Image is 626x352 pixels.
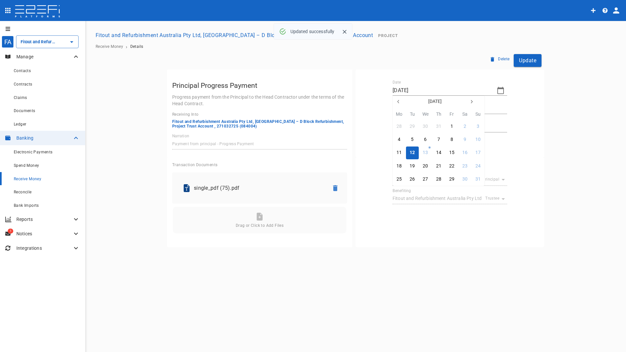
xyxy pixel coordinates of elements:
button: 24 August 2025 [472,160,485,172]
div: 26 [410,176,415,183]
div: Updated successfully [290,26,335,37]
div: 1 [451,123,453,130]
th: Mo [393,111,406,120]
div: 15 [449,149,454,156]
button: 10 August 2025 [472,133,485,146]
div: 2 [464,123,466,130]
div: 11 [396,149,402,156]
button: 28 August 2025 [432,173,445,186]
div: 22 [449,163,454,170]
th: Tu [406,111,419,120]
button: 13 August 2025 [419,147,432,159]
div: 16 [462,149,468,156]
div: 3 [477,123,479,130]
div: 21 [436,163,441,170]
button: 27 August 2025 [419,173,432,186]
button: 1 August 2025 [445,120,458,133]
button: 19 August 2025 [406,160,419,172]
button: 3 August 2025 [472,120,485,133]
button: 22 August 2025 [445,160,458,172]
button: 29 July 2025 [406,120,419,133]
div: 27 [423,176,428,183]
button: 15 August 2025 [445,147,458,159]
div: 30 [423,123,428,130]
th: Th [432,111,445,120]
th: Su [471,111,485,120]
button: 20 August 2025 [419,160,432,172]
button: 9 August 2025 [458,133,471,146]
th: Fr [445,111,458,120]
div: 7 [437,136,440,143]
div: 12 [410,149,415,156]
button: 26 August 2025 [406,173,419,186]
div: 17 [475,149,481,156]
div: 4 [398,136,400,143]
button: 18 August 2025 [393,160,406,172]
div: 28 [436,176,441,183]
div: 31 [436,123,441,130]
button: 28 July 2025 [393,120,406,133]
button: 7 August 2025 [432,133,445,146]
div: 24 [475,163,481,170]
div: 23 [462,163,468,170]
div: 13 [423,149,428,156]
button: Close [340,27,350,37]
button: 21 August 2025 [432,160,445,172]
div: 31 [475,176,481,183]
button: 6 August 2025 [419,133,432,146]
button: 31 July 2025 [432,120,445,133]
button: 2 August 2025 [458,120,471,133]
div: 14 [436,149,441,156]
div: 9 [464,136,466,143]
div: 29 [449,176,454,183]
th: Sa [458,111,471,120]
button: 23 August 2025 [458,160,471,172]
div: 29 [410,123,415,130]
th: We [419,111,432,120]
div: 30 [462,176,468,183]
button: 31 August 2025 [472,173,485,186]
button: 17 August 2025 [472,147,485,159]
div: 25 [396,176,402,183]
div: 8 [451,136,453,143]
button: 25 August 2025 [393,173,406,186]
button: 8 August 2025 [445,133,458,146]
button: 14 August 2025 [432,147,445,159]
div: 20 [423,163,428,170]
button: 30 July 2025 [419,120,432,133]
button: 5 August 2025 [406,133,419,146]
div: 6 [424,136,427,143]
button: 16 August 2025 [458,147,471,159]
button: 4 August 2025 [393,133,406,146]
button: 12 August 2025 [406,147,419,159]
button: 29 August 2025 [445,173,458,186]
div: 18 [396,163,402,170]
button: 11 August 2025 [393,147,406,159]
div: 5 [411,136,414,143]
button: 30 August 2025 [458,173,471,186]
div: 10 [475,136,481,143]
div: 19 [410,163,415,170]
div: 28 [396,123,402,130]
button: [DATE] [404,96,466,108]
